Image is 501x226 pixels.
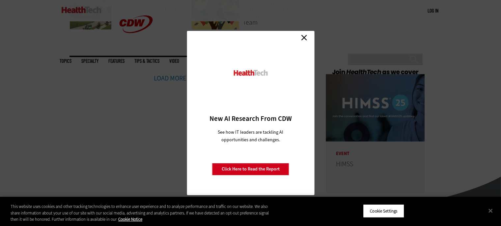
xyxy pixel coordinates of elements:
[483,203,498,218] button: Close
[11,203,276,223] div: This website uses cookies and other tracking technologies to enhance user experience and to analy...
[210,128,291,144] p: See how IT leaders are tackling AI opportunities and challenges.
[363,204,404,218] button: Cookie Settings
[118,216,142,222] a: More information about your privacy
[212,163,289,175] a: Click Here to Read the Report
[198,114,303,123] h3: New AI Research From CDW
[233,69,268,76] img: HealthTech_0.png
[299,33,309,42] a: Close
